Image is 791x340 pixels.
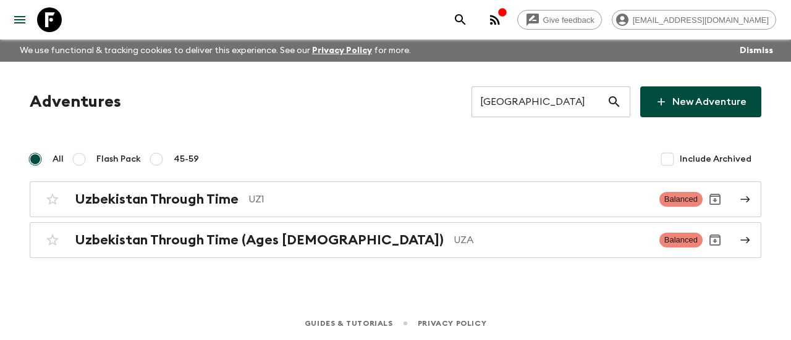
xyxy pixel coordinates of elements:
a: Privacy Policy [418,317,486,330]
a: Uzbekistan Through TimeUZ1BalancedArchive [30,181,761,217]
p: UZ1 [248,192,649,207]
button: menu [7,7,32,32]
a: New Adventure [640,86,761,117]
span: 45-59 [174,153,199,165]
button: Archive [703,187,727,212]
span: Flash Pack [96,153,141,165]
span: All [53,153,64,165]
button: Dismiss [737,42,776,59]
input: e.g. AR1, Argentina [472,85,607,119]
a: Privacy Policy [312,46,372,55]
a: Give feedback [517,10,602,30]
a: Uzbekistan Through Time (Ages [DEMOGRAPHIC_DATA])UZABalancedArchive [30,222,761,258]
h1: Adventures [30,89,121,114]
a: Guides & Tutorials [305,317,393,330]
span: Include Archived [680,153,751,165]
p: UZA [454,233,649,247]
span: [EMAIL_ADDRESS][DOMAIN_NAME] [626,15,776,25]
button: Archive [703,228,727,252]
button: search adventures [448,7,473,32]
span: Give feedback [536,15,601,25]
p: We use functional & tracking cookies to deliver this experience. See our for more. [15,39,416,62]
span: Balanced [659,192,703,207]
span: Balanced [659,233,703,247]
h2: Uzbekistan Through Time (Ages [DEMOGRAPHIC_DATA]) [75,232,444,248]
h2: Uzbekistan Through Time [75,191,239,207]
div: [EMAIL_ADDRESS][DOMAIN_NAME] [612,10,776,30]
